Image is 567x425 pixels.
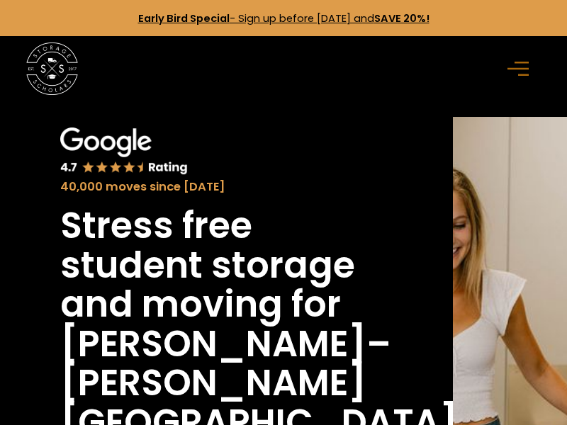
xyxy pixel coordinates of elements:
[138,11,230,25] strong: Early Bird Special
[374,11,430,25] strong: SAVE 20%!
[60,127,188,176] img: Google 4.7 star rating
[138,11,430,25] a: Early Bird Special- Sign up before [DATE] andSAVE 20%!
[26,42,78,94] img: Storage Scholars main logo
[60,206,371,324] h1: Stress free student storage and moving for
[60,178,371,196] div: 40,000 moves since [DATE]
[500,48,541,90] div: menu
[26,42,78,94] a: home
